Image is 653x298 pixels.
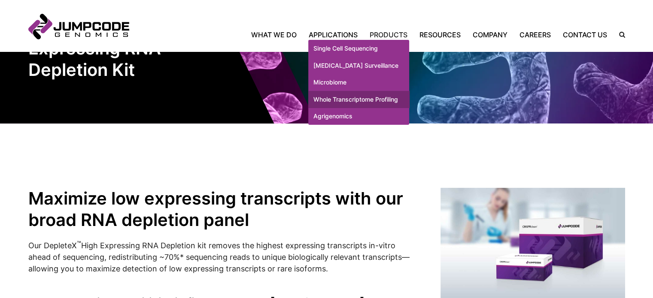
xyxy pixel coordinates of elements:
[129,30,613,40] nav: Primary Navigation
[308,108,409,125] a: Agrigenomics
[413,30,467,40] a: Resources
[308,57,409,74] a: [MEDICAL_DATA] Surveillance
[467,30,513,40] a: Company
[251,30,303,40] a: What We Do
[308,40,409,57] a: Single Cell Sequencing
[513,30,557,40] a: Careers
[77,240,81,247] sup: ™
[308,74,409,91] a: Microbiome
[28,188,419,231] h2: Maximize low expressing transcripts with our broad RNA depletion panel
[303,30,364,40] a: Applications
[308,91,409,108] a: Whole Transcriptome Profiling
[557,30,613,40] a: Contact Us
[613,32,625,38] label: Search the site.
[28,239,419,274] p: Our DepleteX High Expressing RNA Depletion kit removes the highest expressing transcripts in-vitr...
[364,30,413,40] a: Products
